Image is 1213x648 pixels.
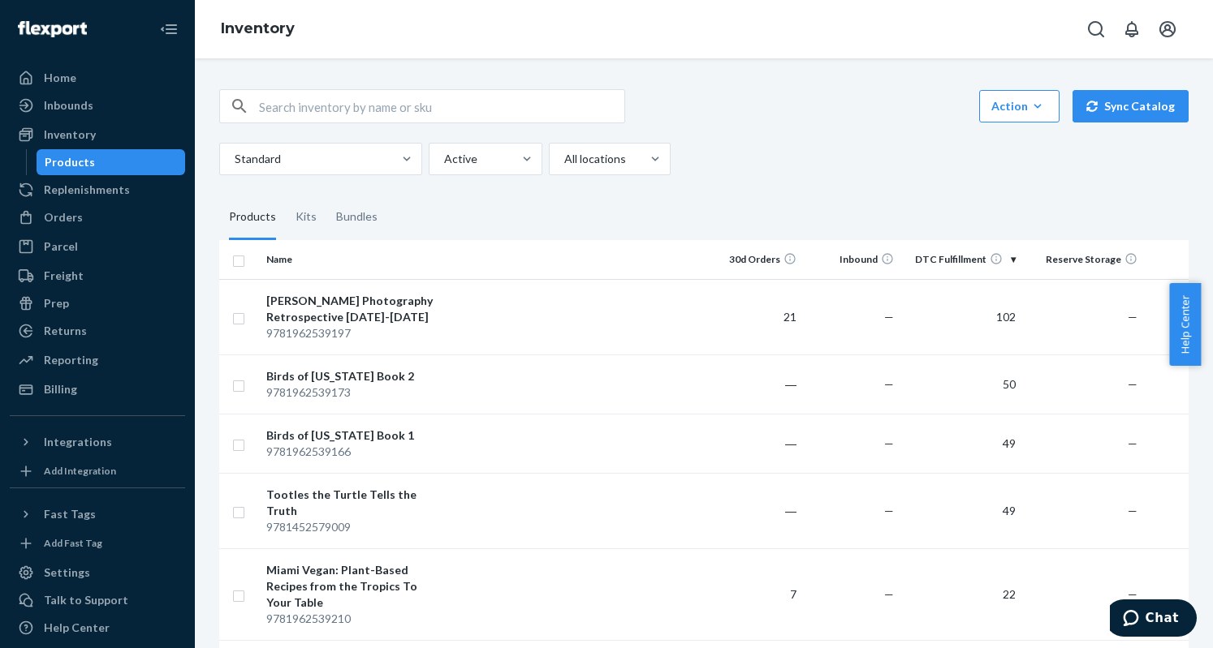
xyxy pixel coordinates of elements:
span: — [1128,377,1137,391]
a: Replenishments [10,177,185,203]
a: Prep [10,290,185,316]
a: Inbounds [10,92,185,118]
div: Prep [44,295,69,311]
input: Active [442,151,444,167]
div: 9781452579009 [266,519,436,535]
ol: breadcrumbs [208,6,308,53]
a: Help Center [10,615,185,641]
div: Inbounds [44,97,93,114]
td: 50 [900,354,1022,414]
div: 9781962539197 [266,325,436,341]
td: 102 [900,279,1022,354]
button: Integrations [10,429,185,455]
button: Close Navigation [153,13,185,45]
td: ― [706,473,803,548]
div: Home [44,70,76,86]
div: 9781962539210 [266,611,436,627]
div: Tootles the Turtle Tells the Truth [266,487,436,519]
div: Inventory [44,127,96,143]
td: 22 [900,548,1022,640]
div: Talk to Support [44,592,128,608]
div: Orders [44,209,83,225]
span: — [1128,587,1137,601]
div: [PERSON_NAME] Photography Retrospective [DATE]-[DATE] [266,293,436,325]
span: — [884,377,894,391]
a: Reporting [10,347,185,373]
th: Inbound [803,240,900,279]
button: Sync Catalog [1073,90,1189,122]
div: Fast Tags [44,506,96,522]
a: Inventory [221,19,295,37]
td: 7 [706,548,803,640]
a: Home [10,65,185,91]
button: Fast Tags [10,501,185,527]
td: ― [706,414,803,473]
div: Products [45,154,95,170]
a: Products [37,149,186,175]
div: 9781962539166 [266,444,436,460]
img: Flexport logo [18,21,87,37]
div: Miami Vegan: Plant-Based Recipes from the Tropics To Your Table [266,562,436,611]
button: Action [979,90,1060,122]
th: Name [260,240,442,279]
a: Orders [10,204,185,230]
button: Open account menu [1151,13,1184,45]
td: 21 [706,279,803,354]
span: — [884,587,894,601]
iframe: Opens a widget where you can chat to one of our agents [1110,599,1197,640]
div: 9781962539173 [266,384,436,401]
td: ― [706,354,803,414]
span: — [884,436,894,450]
input: Search inventory by name or sku [259,90,624,122]
div: Reporting [44,352,98,368]
th: Reserve Storage [1022,240,1144,279]
div: Settings [44,564,90,581]
input: Standard [233,151,235,167]
button: Help Center [1169,283,1201,366]
span: — [1128,504,1137,517]
td: 49 [900,473,1022,548]
a: Freight [10,263,185,289]
div: Billing [44,381,77,397]
div: Add Integration [44,464,116,478]
div: Add Fast Tag [44,536,102,550]
div: Bundles [336,195,378,240]
th: 30d Orders [706,240,803,279]
div: Kits [296,195,317,240]
a: Parcel [10,234,185,260]
a: Add Fast Tag [10,534,185,553]
div: Integrations [44,434,112,450]
td: 49 [900,414,1022,473]
button: Open notifications [1116,13,1148,45]
th: DTC Fulfillment [900,240,1022,279]
div: Parcel [44,238,78,255]
span: — [884,504,894,517]
div: Help Center [44,620,110,636]
div: Products [229,195,276,240]
span: — [1128,436,1137,450]
div: Birds of [US_STATE] Book 1 [266,427,436,444]
a: Inventory [10,122,185,148]
div: Returns [44,323,87,339]
button: Open Search Box [1080,13,1112,45]
div: Freight [44,268,84,284]
span: — [884,310,894,324]
div: Replenishments [44,182,130,198]
button: Talk to Support [10,587,185,613]
a: Billing [10,376,185,402]
a: Returns [10,318,185,344]
div: Birds of [US_STATE] Book 2 [266,368,436,384]
span: — [1128,310,1137,324]
div: Action [991,98,1047,114]
input: All locations [563,151,564,167]
a: Settings [10,560,185,586]
a: Add Integration [10,461,185,481]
